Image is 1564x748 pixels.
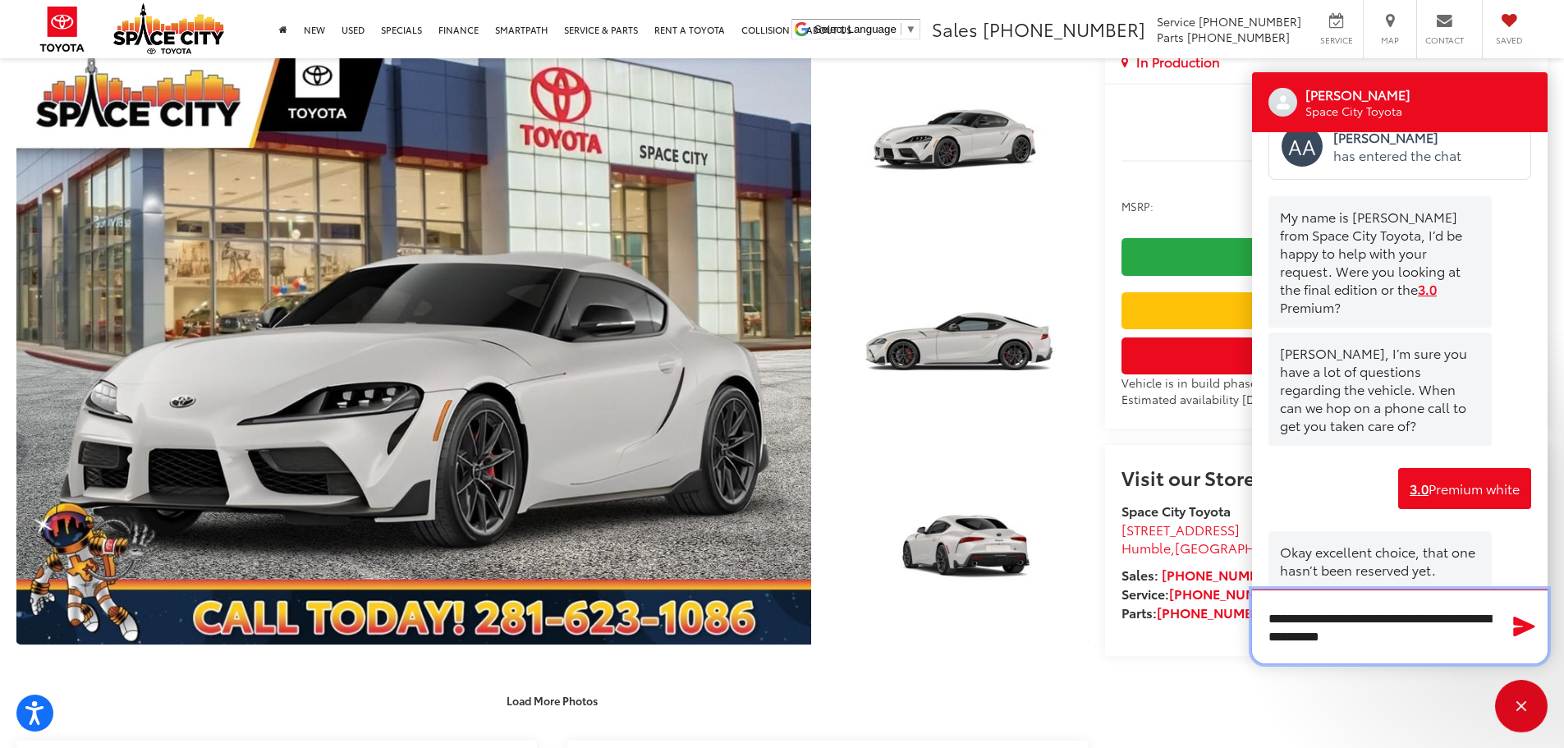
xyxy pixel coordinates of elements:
[1333,128,1461,146] p: [PERSON_NAME]
[1121,238,1531,275] a: Check Availability
[1121,198,1154,214] span: MSRP:
[1252,590,1548,663] textarea: Type your message
[1305,85,1410,103] p: [PERSON_NAME]
[906,23,916,35] span: ▼
[1121,584,1286,603] strong: Service:
[1162,565,1278,584] a: [PHONE_NUMBER]
[1121,603,1273,622] strong: Parts:
[1121,466,1531,488] h2: Visit our Store
[113,3,224,54] img: Space City Toyota
[1268,333,1492,446] div: [PERSON_NAME], I’m sure you have a lot of questions regarding the vehicle. When can we hop on a p...
[1305,85,1429,103] div: Operator Name
[1121,520,1352,558] a: [STREET_ADDRESS] Humble,[GEOGRAPHIC_DATA] 77338
[1121,105,1531,130] span: $64,649
[814,23,916,35] a: Select Language​
[1333,145,1461,164] span: has entered the chat
[1136,53,1220,71] span: In Production
[1280,207,1462,298] span: My name is [PERSON_NAME] from Space City Toyota, I’d be happy to help with your request. Were you...
[8,40,819,648] img: 2026 Toyota Supra 3.0 Premium
[1418,280,1437,298] a: 3.0
[829,450,1089,645] a: Expand Photo 3
[1169,584,1286,603] a: [PHONE_NUMBER]
[814,23,897,35] span: Select Language
[1410,480,1429,498] a: 3.0
[1157,13,1195,30] span: Service
[495,686,609,715] button: Load More Photos
[1121,337,1531,374] button: Get Price Now
[1305,103,1429,119] div: Operator Title
[1495,680,1548,732] button: Toggle Chat Window
[1280,297,1341,316] span: Premium?
[1121,538,1352,557] span: ,
[1495,680,1548,732] div: Close
[1187,29,1290,45] span: [PHONE_NUMBER]
[16,43,811,644] a: Expand Photo 0
[1121,292,1531,329] a: We'll Buy Your Car
[1121,520,1240,539] span: [STREET_ADDRESS]
[1199,13,1301,30] span: [PHONE_NUMBER]
[1268,88,1297,117] div: Operator Image
[1175,538,1312,557] span: [GEOGRAPHIC_DATA]
[1282,126,1323,167] div: AA
[1121,374,1531,407] div: Vehicle is in build phase. Contact dealer to confirm availability. Estimated availability [DATE]
[829,246,1089,441] a: Expand Photo 2
[1121,130,1531,146] span: [DATE] Price
[1157,603,1273,622] a: [PHONE_NUMBER]
[1491,34,1527,46] span: Saved
[1372,34,1408,46] span: Map
[983,16,1145,42] span: [PHONE_NUMBER]
[826,245,1090,443] img: 2026 Toyota Supra 3.0 Premium
[901,23,901,35] span: ​
[826,448,1090,646] img: 2026 Toyota Supra 3.0 Premium
[826,41,1090,239] img: 2026 Toyota Supra 3.0 Premium
[1507,610,1542,644] button: Send Message
[932,16,978,42] span: Sales
[829,43,1089,237] a: Expand Photo 1
[1121,501,1231,520] strong: Space City Toyota
[1318,34,1355,46] span: Service
[1429,479,1520,498] span: Premium white
[1157,29,1184,45] span: Parts
[1121,565,1158,584] span: Sales:
[1121,538,1171,557] span: Humble
[1268,531,1492,590] div: Okay excellent choice, that one hasn’t been reserved yet.
[1305,103,1410,119] p: Space City Toyota
[1425,34,1464,46] span: Contact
